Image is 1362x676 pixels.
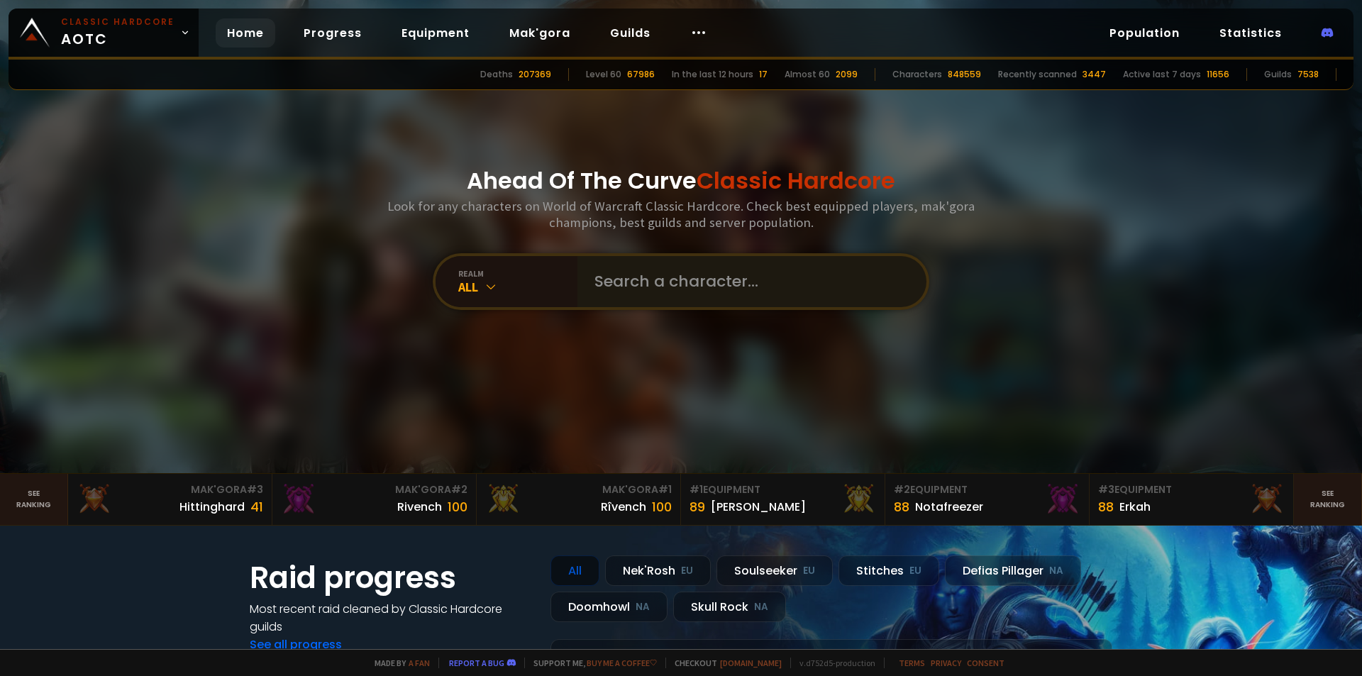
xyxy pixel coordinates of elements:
[720,658,782,668] a: [DOMAIN_NAME]
[673,592,786,622] div: Skull Rock
[458,268,577,279] div: realm
[449,658,504,668] a: Report a bug
[838,555,939,586] div: Stitches
[690,482,876,497] div: Equipment
[1119,498,1151,516] div: Erkah
[458,279,577,295] div: All
[1049,564,1063,578] small: NA
[658,482,672,497] span: # 1
[587,658,657,668] a: Buy me a coffee
[498,18,582,48] a: Mak'gora
[61,16,175,50] span: AOTC
[1207,68,1229,81] div: 11656
[899,658,925,668] a: Terms
[281,482,467,497] div: Mak'Gora
[1083,68,1106,81] div: 3447
[1208,18,1293,48] a: Statistics
[382,198,980,231] h3: Look for any characters on World of Warcraft Classic Hardcore. Check best equipped players, mak'g...
[61,16,175,28] small: Classic Hardcore
[931,658,961,668] a: Privacy
[216,18,275,48] a: Home
[366,658,430,668] span: Made by
[945,555,1081,586] div: Defias Pillager
[480,68,513,81] div: Deaths
[681,474,885,525] a: #1Equipment89[PERSON_NAME]
[711,498,806,516] div: [PERSON_NAME]
[605,555,711,586] div: Nek'Rosh
[599,18,662,48] a: Guilds
[636,600,650,614] small: NA
[915,498,983,516] div: Notafreezer
[690,482,703,497] span: # 1
[892,68,942,81] div: Characters
[652,497,672,516] div: 100
[690,497,705,516] div: 89
[754,600,768,614] small: NA
[524,658,657,668] span: Support me,
[250,600,533,636] h4: Most recent raid cleaned by Classic Hardcore guilds
[586,256,909,307] input: Search a character...
[785,68,830,81] div: Almost 60
[1123,68,1201,81] div: Active last 7 days
[697,165,895,196] span: Classic Hardcore
[550,555,599,586] div: All
[627,68,655,81] div: 67986
[681,564,693,578] small: EU
[665,658,782,668] span: Checkout
[550,592,668,622] div: Doomhowl
[948,68,981,81] div: 848559
[1098,482,1285,497] div: Equipment
[250,636,342,653] a: See all progress
[467,164,895,198] h1: Ahead Of The Curve
[409,658,430,668] a: a fan
[790,658,875,668] span: v. d752d5 - production
[477,474,681,525] a: Mak'Gora#1Rîvench100
[894,482,910,497] span: # 2
[1294,474,1362,525] a: Seeranking
[1090,474,1294,525] a: #3Equipment88Erkah
[909,564,921,578] small: EU
[1098,482,1114,497] span: # 3
[68,474,272,525] a: Mak'Gora#3Hittinghard41
[885,474,1090,525] a: #2Equipment88Notafreezer
[1297,68,1319,81] div: 7538
[485,482,672,497] div: Mak'Gora
[998,68,1077,81] div: Recently scanned
[292,18,373,48] a: Progress
[586,68,621,81] div: Level 60
[451,482,467,497] span: # 2
[967,658,1004,668] a: Consent
[250,497,263,516] div: 41
[250,555,533,600] h1: Raid progress
[179,498,245,516] div: Hittinghard
[1264,68,1292,81] div: Guilds
[390,18,481,48] a: Equipment
[836,68,858,81] div: 2099
[803,564,815,578] small: EU
[716,555,833,586] div: Soulseeker
[397,498,442,516] div: Rivench
[519,68,551,81] div: 207369
[9,9,199,57] a: Classic HardcoreAOTC
[672,68,753,81] div: In the last 12 hours
[601,498,646,516] div: Rîvench
[1098,18,1191,48] a: Population
[894,497,909,516] div: 88
[247,482,263,497] span: # 3
[77,482,263,497] div: Mak'Gora
[1098,497,1114,516] div: 88
[448,497,467,516] div: 100
[272,474,477,525] a: Mak'Gora#2Rivench100
[759,68,768,81] div: 17
[894,482,1080,497] div: Equipment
